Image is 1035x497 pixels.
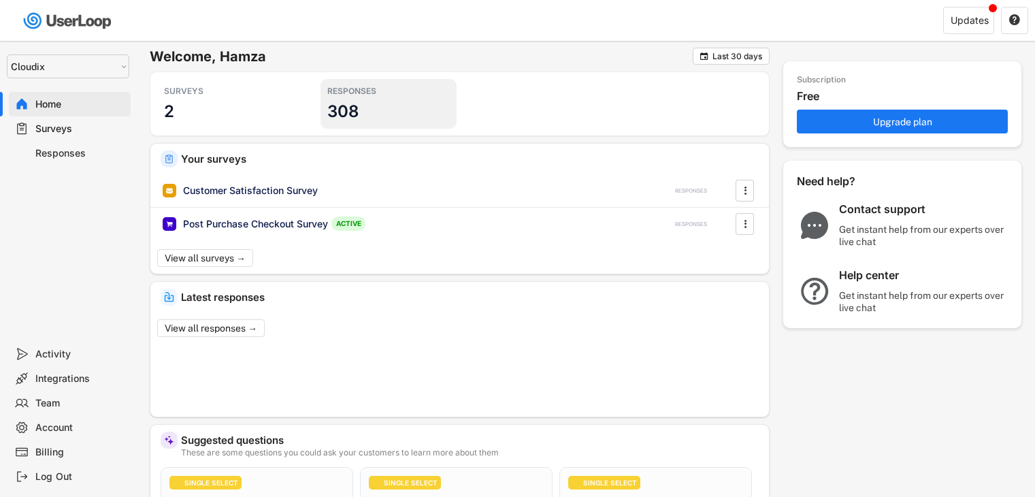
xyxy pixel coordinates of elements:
[327,101,359,122] h3: 308
[744,183,746,197] text: 
[699,51,709,61] button: 
[20,7,116,35] img: userloop-logo-01.svg
[331,217,365,231] div: ACTIVE
[700,51,708,61] text: 
[157,319,265,337] button: View all responses →
[184,479,238,486] div: SINGLE SELECT
[675,187,707,195] div: RESPONSES
[744,217,746,231] text: 
[35,446,125,459] div: Billing
[572,479,578,486] img: yH5BAEAAAAALAAAAAABAAEAAAIBRAA7
[1009,14,1020,26] text: 
[164,101,174,122] h3: 2
[839,268,1009,283] div: Help center
[181,154,759,164] div: Your surveys
[35,397,125,410] div: Team
[372,479,379,486] img: yH5BAEAAAAALAAAAAABAAEAAAIBRAA7
[35,98,125,111] div: Home
[738,180,752,201] button: 
[164,86,286,97] div: SURVEYS
[675,221,707,228] div: RESPONSES
[181,292,759,302] div: Latest responses
[797,75,846,86] div: Subscription
[839,223,1009,248] div: Get instant help from our experts over live chat
[797,110,1008,133] button: Upgrade plan
[951,16,989,25] div: Updates
[583,479,637,486] div: SINGLE SELECT
[183,184,318,197] div: Customer Satisfaction Survey
[35,421,125,434] div: Account
[839,202,1009,217] div: Contact support
[150,48,693,65] h6: Welcome, Hamza
[797,278,832,305] img: QuestionMarkInverseMajor.svg
[35,123,125,135] div: Surveys
[173,479,180,486] img: yH5BAEAAAAALAAAAAABAAEAAAIBRAA7
[738,214,752,234] button: 
[164,435,174,445] img: MagicMajor%20%28Purple%29.svg
[35,348,125,361] div: Activity
[1008,14,1021,27] button: 
[384,479,438,486] div: SINGLE SELECT
[839,289,1009,314] div: Get instant help from our experts over live chat
[181,449,759,457] div: These are some questions you could ask your customers to learn more about them
[181,435,759,445] div: Suggested questions
[164,292,174,302] img: IncomingMajor.svg
[35,147,125,160] div: Responses
[327,86,450,97] div: RESPONSES
[35,372,125,385] div: Integrations
[183,217,328,231] div: Post Purchase Checkout Survey
[35,470,125,483] div: Log Out
[797,212,832,239] img: ChatMajor.svg
[797,174,892,189] div: Need help?
[157,249,253,267] button: View all surveys →
[712,52,762,61] div: Last 30 days
[797,89,1015,103] div: Free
